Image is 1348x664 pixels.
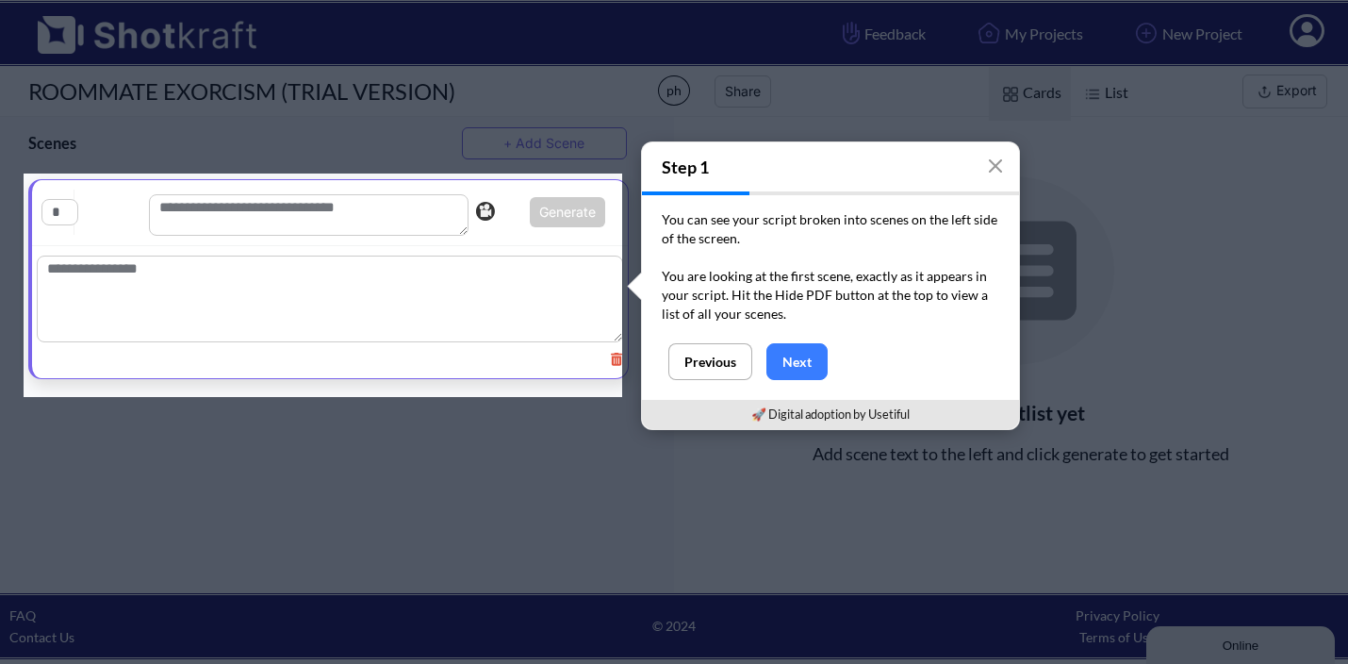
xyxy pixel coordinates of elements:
[751,407,910,422] a: 🚀 Digital adoption by Usetiful
[766,343,828,380] button: Next
[14,16,174,30] div: Online
[668,343,752,380] button: Previous
[662,267,999,324] p: You are looking at the first scene, exactly as it appears in your script. Hit the Hide PDF button...
[471,197,498,225] img: Camera Icon
[530,197,605,227] button: Generate
[642,142,1019,191] h4: Step 1
[662,210,999,267] p: You can see your script broken into scenes on the left side of the screen.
